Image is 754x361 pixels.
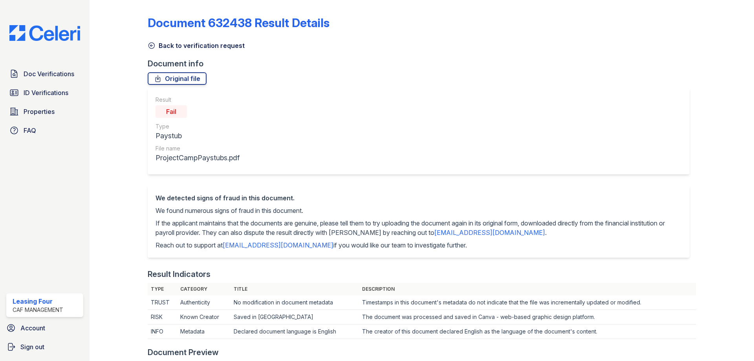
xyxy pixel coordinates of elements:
div: ProjectCampPaystubs.pdf [156,152,240,163]
th: Title [231,283,359,295]
span: FAQ [24,126,36,135]
div: Document Preview [148,347,219,358]
p: If the applicant maintains that the documents are genuine, please tell them to try uploading the ... [156,218,682,237]
a: FAQ [6,123,83,138]
td: RISK [148,310,178,324]
th: Category [177,283,231,295]
span: Account [20,323,45,333]
span: . [545,229,547,236]
td: No modification in document metadata [231,295,359,310]
td: INFO [148,324,178,339]
a: Document 632438 Result Details [148,16,329,30]
a: [EMAIL_ADDRESS][DOMAIN_NAME] [223,241,333,249]
a: Original file [148,72,207,85]
td: The creator of this document declared English as the language of the document's content. [359,324,696,339]
td: The document was processed and saved in Canva - web-based graphic design platform. [359,310,696,324]
div: Type [156,123,240,130]
span: Doc Verifications [24,69,74,79]
div: Paystub [156,130,240,141]
td: Declared document language is English [231,324,359,339]
span: ID Verifications [24,88,68,97]
a: Account [3,320,86,336]
p: We found numerous signs of fraud in this document. [156,206,682,215]
div: We detected signs of fraud in this document. [156,193,682,203]
a: Back to verification request [148,41,245,50]
img: CE_Logo_Blue-a8612792a0a2168367f1c8372b55b34899dd931a85d93a1a3d3e32e68fde9ad4.png [3,25,86,41]
a: Doc Verifications [6,66,83,82]
div: Result Indicators [148,269,210,280]
th: Description [359,283,696,295]
div: Result [156,96,240,104]
td: Metadata [177,324,231,339]
td: Timestamps in this document's metadata do not indicate that the file was incrementally updated or... [359,295,696,310]
td: Known Creator [177,310,231,324]
th: Type [148,283,178,295]
div: CAF Management [13,306,63,314]
div: File name [156,145,240,152]
div: Leasing Four [13,297,63,306]
td: TRUST [148,295,178,310]
td: Saved in [GEOGRAPHIC_DATA] [231,310,359,324]
div: Document info [148,58,696,69]
a: Sign out [3,339,86,355]
td: Authenticity [177,295,231,310]
a: Properties [6,104,83,119]
span: Sign out [20,342,44,352]
a: [EMAIL_ADDRESS][DOMAIN_NAME] [434,229,545,236]
a: ID Verifications [6,85,83,101]
div: Fail [156,105,187,118]
span: Properties [24,107,55,116]
p: Reach out to support at if you would like our team to investigate further. [156,240,682,250]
